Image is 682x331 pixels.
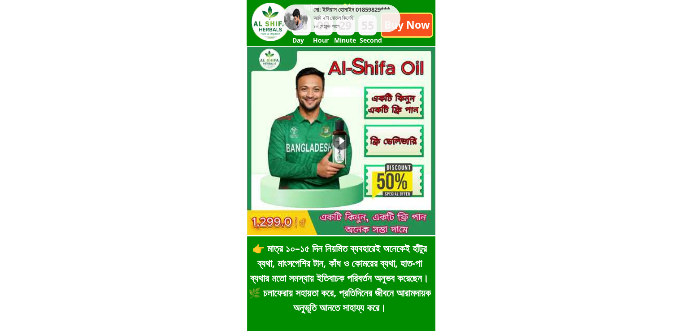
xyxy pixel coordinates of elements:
[313,7,398,14] div: মো: ইলিয়াস হোসাইন 01859829***
[292,35,416,45] h3: Day Hour Minute Second
[382,13,432,36] p: Buy Now
[247,241,432,315] div: 👉 মাত্র ১০–১৫ দিন নিয়মিত ব্যবহারেই অনেকেই হাঁটুর ব্যথা, মাংসপেশির টান, কাঁধ ও কোমরের ব্যথা, হাত-...
[313,14,398,22] div: আমি ২টা বোতল কিনেছি
[247,47,435,235] iframe: “জন্মদিনের আনন্দ – আজই শপিংয়ের সুপার ডিল ধরুন!” #doctor
[313,22,339,30] div: ৪০ সেকেন্ড আগে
